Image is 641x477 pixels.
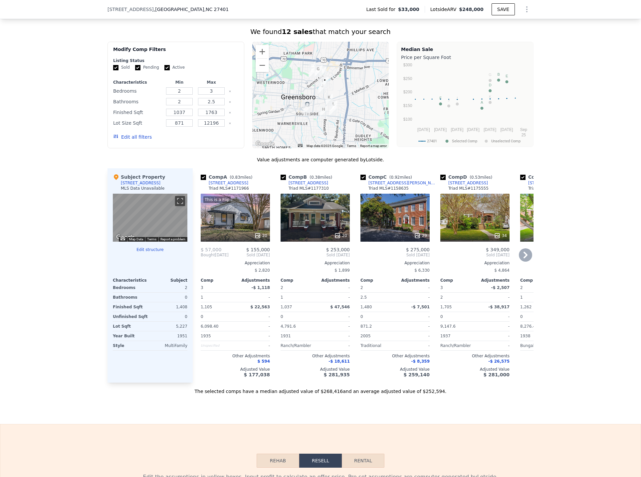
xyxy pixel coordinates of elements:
[114,233,136,242] img: Google
[229,90,231,93] button: Clear
[395,278,430,283] div: Adjustments
[414,268,430,273] span: $ 6,330
[319,82,326,94] div: 201 N Dudley St
[403,76,412,81] text: $250
[360,285,363,290] span: 2
[237,312,270,321] div: -
[396,293,430,302] div: -
[360,180,438,186] a: [STREET_ADDRESS][PERSON_NAME]
[307,144,343,148] span: Map data ©2025 Google
[201,247,221,252] span: $ 57,000
[328,359,350,364] span: -$ 18,611
[403,90,412,94] text: $200
[282,28,313,36] strong: 12 sales
[151,283,187,292] div: 2
[440,293,474,302] div: 2
[154,6,229,13] span: , [GEOGRAPHIC_DATA]
[151,312,187,321] div: 0
[440,278,475,283] div: Comp
[522,133,526,137] text: 25
[476,331,510,341] div: -
[396,341,430,350] div: -
[151,293,187,302] div: 0
[440,331,474,341] div: 1937
[201,252,229,258] div: [DATE]
[135,65,159,70] label: Pending
[309,63,316,74] div: 706 Chestnut St
[201,293,234,302] div: 1
[229,111,231,114] button: Clear
[360,305,372,309] span: 1,480
[201,174,255,180] div: Comp A
[113,118,162,128] div: Lot Size Sqft
[528,180,568,186] div: [STREET_ADDRESS]
[360,278,395,283] div: Comp
[452,139,477,143] text: Selected Comp
[281,331,314,341] div: 1931
[254,140,276,148] a: Open this area in Google Maps (opens a new window)
[489,95,492,99] text: K
[520,180,568,186] a: [STREET_ADDRESS]
[492,3,515,15] button: SAVE
[256,45,269,58] button: Zoom in
[254,232,267,239] div: 20
[201,285,203,290] span: 3
[289,186,329,191] div: Triad MLS # 1177310
[121,180,160,186] div: [STREET_ADDRESS]
[244,372,270,377] span: $ 177,038
[201,314,203,319] span: 0
[488,305,510,309] span: -$ 38,917
[113,247,187,252] button: Edit structure
[360,252,430,258] span: Sold [DATE]
[401,53,529,62] div: Price per Square Foot
[401,62,529,145] svg: A chart.
[299,454,342,468] button: Resell
[151,331,187,341] div: 1951
[330,101,337,112] div: 1103 Gorrell St
[520,324,535,329] span: 8,276.4
[417,127,430,132] text: [DATE]
[113,194,187,242] div: Map
[151,302,187,312] div: 1,408
[121,186,165,191] div: MLS Data Unavailable
[440,285,443,290] span: 3
[303,103,311,115] div: 349 Martin Luther King Jr Dr # G
[203,196,231,203] div: This is a Flip
[481,100,483,104] text: A
[459,7,484,12] span: $248,000
[403,63,412,67] text: $300
[201,305,212,309] span: 1,105
[252,285,270,290] span: -$ 1,118
[229,122,231,125] button: Clear
[113,46,239,58] div: Modify Comp Filters
[396,312,430,321] div: -
[406,247,430,252] span: $ 275,000
[334,268,350,273] span: $ 1,899
[321,77,328,88] div: 401 Banks St
[440,180,488,186] a: [STREET_ADDRESS]
[107,383,534,395] div: The selected comps have a median adjusted value of $268,416 and an average adjusted value of $252...
[414,232,427,239] div: 29
[113,174,165,180] div: Subject Property
[281,305,292,309] span: 1,037
[360,367,430,372] div: Adjusted Value
[113,108,162,117] div: Finished Sqft
[281,324,296,329] span: 4,791.6
[360,293,394,302] div: 2.5
[467,175,495,180] span: ( miles)
[113,58,239,63] div: Listing Status
[113,86,162,96] div: Bedrooms
[257,359,270,364] span: $ 594
[113,97,162,106] div: Bathrooms
[476,312,510,321] div: -
[520,331,553,341] div: 1938
[440,305,452,309] span: 1,705
[387,175,415,180] span: ( miles)
[257,454,299,468] button: Rehab
[201,367,270,372] div: Adjusted Value
[434,127,447,132] text: [DATE]
[246,247,270,252] span: $ 155,000
[113,312,149,321] div: Unfinished Sqft
[520,305,532,309] span: 1,262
